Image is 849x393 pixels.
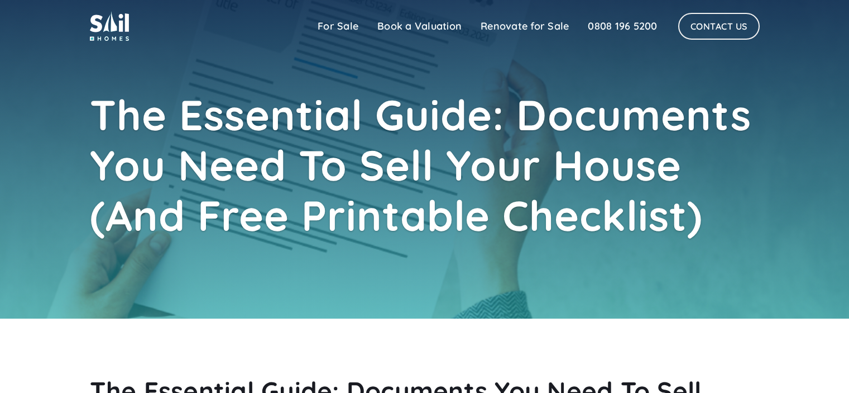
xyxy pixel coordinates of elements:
img: sail home logo [90,11,129,41]
h1: The Essential Guide: Documents You Need To Sell Your House (And Free Printable Checklist) [90,89,760,240]
a: Book a Valuation [368,15,471,37]
a: For Sale [308,15,368,37]
a: Contact Us [678,13,760,40]
a: 0808 196 5200 [578,15,666,37]
a: Renovate for Sale [471,15,578,37]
